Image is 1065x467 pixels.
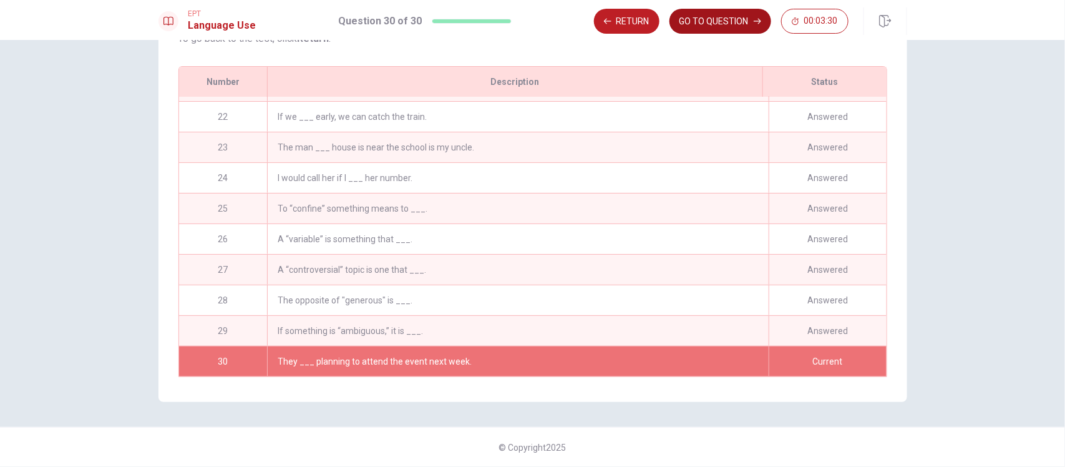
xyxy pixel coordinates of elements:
[769,132,887,162] div: Answered
[267,163,768,193] div: I would call her if I ___ her number.
[267,347,768,376] div: They ___ planning to attend the event next week.
[769,347,887,376] div: Current
[781,9,849,34] button: 00:03:30
[267,224,768,254] div: A “variable” is something that ___.
[179,224,268,254] div: 26
[179,67,268,97] div: Number
[769,102,887,132] div: Answered
[267,285,768,315] div: The opposite of "generous" is ___.
[267,194,768,224] div: To “confine” something means to ___.
[179,285,268,315] div: 28
[179,102,268,132] div: 22
[179,194,268,224] div: 25
[179,316,268,346] div: 29
[267,67,762,97] div: Description
[769,224,887,254] div: Answered
[769,194,887,224] div: Answered
[179,347,268,376] div: 30
[179,255,268,285] div: 27
[188,9,256,18] span: EPT
[267,102,768,132] div: If we ___ early, we can catch the train.
[594,9,659,34] button: Return
[499,443,567,453] span: © Copyright 2025
[188,18,256,33] h1: Language Use
[179,163,268,193] div: 24
[267,132,768,162] div: The man ___ house is near the school is my uncle.
[769,163,887,193] div: Answered
[267,255,768,285] div: A “controversial” topic is one that ___.
[769,285,887,315] div: Answered
[769,316,887,346] div: Answered
[267,316,768,346] div: If something is “ambiguous,” it is ___.
[769,255,887,285] div: Answered
[762,67,886,97] div: Status
[669,9,771,34] button: GO TO QUESTION
[804,16,838,26] span: 00:03:30
[179,132,268,162] div: 23
[338,14,422,29] h1: Question 30 of 30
